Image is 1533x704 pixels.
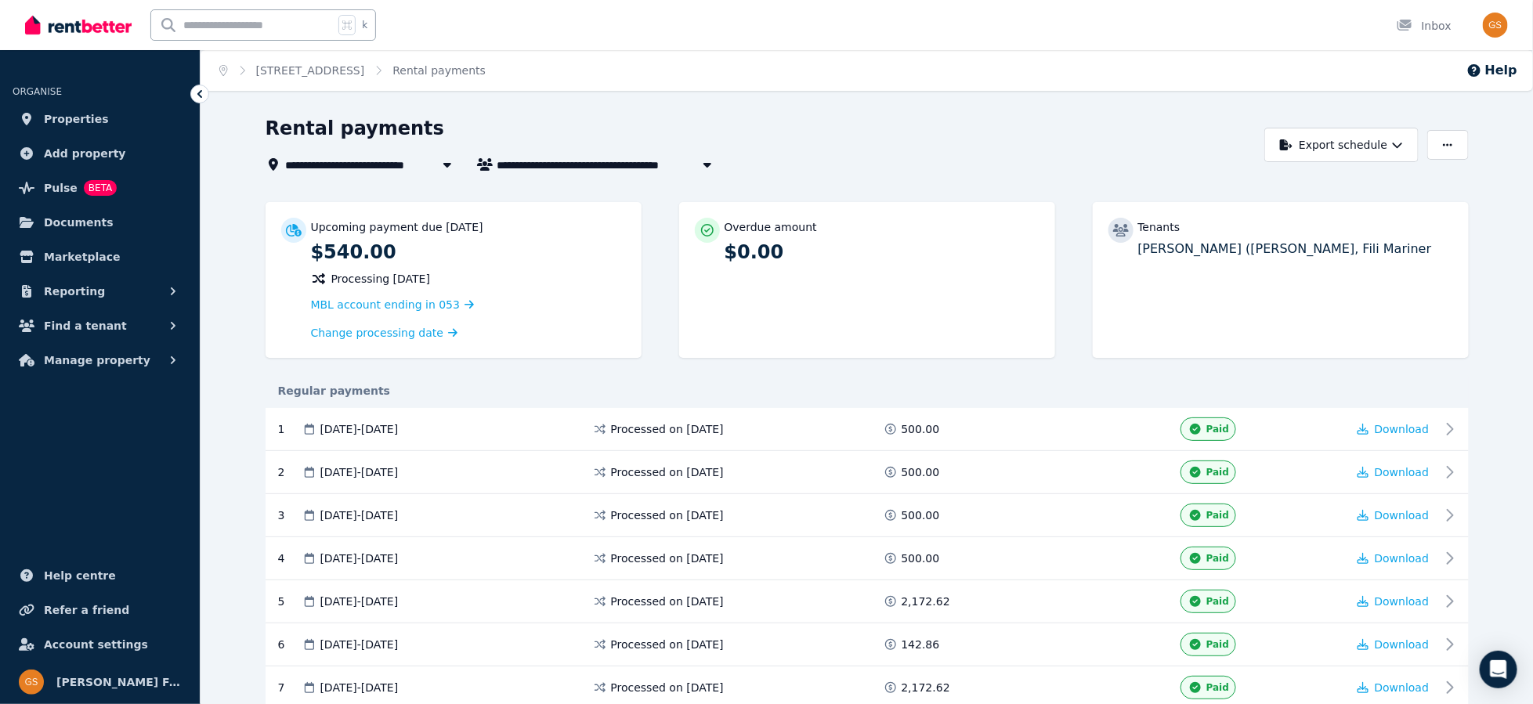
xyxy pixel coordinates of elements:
div: 5 [278,590,302,613]
a: Change processing date [311,325,458,341]
span: Reporting [44,282,105,301]
button: Download [1358,680,1430,695]
span: Paid [1206,509,1229,522]
span: Rental payments [392,63,486,78]
span: Marketplace [44,247,120,266]
img: RentBetter [25,13,132,37]
p: $0.00 [725,240,1039,265]
div: 2 [278,460,302,484]
span: 500.00 [902,507,940,523]
span: Account settings [44,635,148,654]
a: PulseBETA [13,172,187,204]
span: Add property [44,144,126,163]
a: Account settings [13,629,187,660]
a: Refer a friend [13,594,187,626]
span: Processing [DATE] [331,271,431,287]
a: Help centre [13,560,187,591]
span: Paid [1206,466,1229,478]
h1: Rental payments [266,116,445,141]
span: Download [1375,595,1430,608]
span: 2,172.62 [902,594,950,609]
span: Paid [1206,552,1229,565]
span: Paid [1206,638,1229,651]
span: 142.86 [902,637,940,652]
button: Download [1358,594,1430,609]
span: [DATE] - [DATE] [320,421,399,437]
span: Processed on [DATE] [611,594,724,609]
span: Documents [44,213,114,232]
span: Download [1375,466,1430,478]
a: Add property [13,138,187,169]
span: Download [1375,638,1430,651]
span: Find a tenant [44,316,127,335]
span: Processed on [DATE] [611,464,724,480]
span: BETA [84,180,117,196]
button: Manage property [13,345,187,376]
span: Pulse [44,179,78,197]
div: Inbox [1397,18,1452,34]
span: 500.00 [902,551,940,566]
span: Paid [1206,595,1229,608]
span: Download [1375,423,1430,435]
span: Change processing date [311,325,444,341]
div: 6 [278,633,302,656]
span: [DATE] - [DATE] [320,637,399,652]
span: Processed on [DATE] [611,421,724,437]
span: [DATE] - [DATE] [320,507,399,523]
button: Export schedule [1264,128,1419,162]
a: Documents [13,207,187,238]
img: Stanyer Family Super Pty Ltd ATF Stanyer Family Super [19,670,44,695]
span: Processed on [DATE] [611,680,724,695]
div: 4 [278,547,302,570]
span: Download [1375,681,1430,694]
span: Help centre [44,566,116,585]
a: Properties [13,103,187,135]
p: Tenants [1138,219,1180,235]
span: 500.00 [902,421,940,437]
span: 2,172.62 [902,680,950,695]
span: Processed on [DATE] [611,551,724,566]
span: k [362,19,367,31]
p: [PERSON_NAME] ([PERSON_NAME], Fili Mariner [1138,240,1453,258]
span: ORGANISE [13,86,62,97]
div: Regular payments [266,383,1469,399]
span: [DATE] - [DATE] [320,680,399,695]
span: Processed on [DATE] [611,637,724,652]
span: Paid [1206,423,1229,435]
p: Upcoming payment due [DATE] [311,219,483,235]
span: Processed on [DATE] [611,507,724,523]
span: 500.00 [902,464,940,480]
button: Download [1358,551,1430,566]
span: Paid [1206,681,1229,694]
span: Refer a friend [44,601,129,619]
a: Marketplace [13,241,187,273]
p: $540.00 [311,240,626,265]
a: [STREET_ADDRESS] [256,64,365,77]
div: 1 [278,417,302,441]
nav: Breadcrumb [201,50,504,91]
p: Overdue amount [725,219,817,235]
button: Download [1358,464,1430,480]
button: Reporting [13,276,187,307]
span: [DATE] - [DATE] [320,464,399,480]
button: Download [1358,637,1430,652]
button: Help [1466,61,1517,80]
span: Manage property [44,351,150,370]
span: [PERSON_NAME] Family Super Pty Ltd ATF [PERSON_NAME] Family Super [56,673,181,691]
div: 7 [278,676,302,699]
img: Stanyer Family Super Pty Ltd ATF Stanyer Family Super [1483,13,1508,38]
div: 3 [278,504,302,527]
span: Properties [44,110,109,128]
span: MBL account ending in 053 [311,298,461,311]
button: Download [1358,507,1430,523]
div: Open Intercom Messenger [1480,651,1517,688]
span: Download [1375,552,1430,565]
span: [DATE] - [DATE] [320,551,399,566]
button: Download [1358,421,1430,437]
button: Find a tenant [13,310,187,341]
span: Download [1375,509,1430,522]
span: [DATE] - [DATE] [320,594,399,609]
